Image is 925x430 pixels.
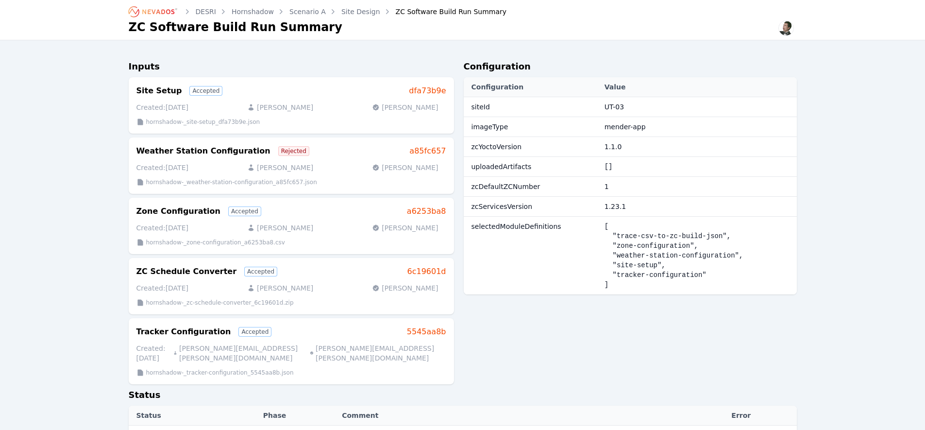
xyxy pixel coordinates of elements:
[471,123,508,131] span: imageType
[136,223,188,233] p: Created: [DATE]
[244,267,277,276] div: Accepted
[600,177,797,197] td: 1
[129,4,507,19] nav: Breadcrumb
[289,7,326,17] a: Scenario A
[337,406,726,426] th: Comment
[196,7,216,17] a: DESRI
[726,406,796,426] th: Error
[778,20,794,36] img: Alex Kushner
[407,266,446,277] a: 6c19601d
[471,163,532,171] span: uploadedArtifacts
[247,103,313,112] p: [PERSON_NAME]
[228,206,261,216] div: Accepted
[189,86,222,96] div: Accepted
[605,222,792,290] pre: [ "trace-csv-to-zc-build-json", "zone-configuration", "weather-station-configuration", "site-setu...
[600,197,797,217] td: 1.23.1
[146,299,294,307] p: hornshadow-_zc-schedule-converter_6c19601d.zip
[136,266,237,277] h3: ZC Schedule Converter
[409,145,446,157] a: a85fc657
[471,103,490,111] span: siteId
[247,163,313,172] p: [PERSON_NAME]
[471,183,540,190] span: zcDefaultZCNumber
[600,137,797,157] td: 1.1.0
[146,239,285,246] p: hornshadow-_zone-configuration_a6253ba8.csv
[464,77,600,97] th: Configuration
[136,206,220,217] h3: Zone Configuration
[341,7,380,17] a: Site Design
[372,103,438,112] p: [PERSON_NAME]
[605,162,792,172] pre: []
[129,60,454,77] h2: Inputs
[600,77,797,97] th: Value
[471,143,522,151] span: zcYoctoVersion
[238,327,271,337] div: Accepted
[600,117,797,137] td: mender-app
[129,406,258,426] th: Status
[129,19,342,35] h1: ZC Software Build Run Summary
[146,118,260,126] p: hornshadow-_site-setup_dfa73b9e.json
[372,283,438,293] p: [PERSON_NAME]
[471,203,533,210] span: zcServicesVersion
[136,344,166,363] p: Created: [DATE]
[136,85,182,97] h3: Site Setup
[136,103,188,112] p: Created: [DATE]
[382,7,507,17] div: ZC Software Build Run Summary
[464,60,797,77] h2: Configuration
[136,163,188,172] p: Created: [DATE]
[129,388,797,406] h2: Status
[407,326,446,338] a: 5545aa8b
[372,223,438,233] p: [PERSON_NAME]
[310,344,438,363] p: [PERSON_NAME][EMAIL_ADDRESS][PERSON_NAME][DOMAIN_NAME]
[146,369,294,377] p: hornshadow-_tracker-configuration_5545aa8b.json
[372,163,438,172] p: [PERSON_NAME]
[146,178,317,186] p: hornshadow-_weather-station-configuration_a85fc657.json
[232,7,274,17] a: Hornshadow
[136,283,188,293] p: Created: [DATE]
[600,97,797,117] td: UT-03
[173,344,302,363] p: [PERSON_NAME][EMAIL_ADDRESS][PERSON_NAME][DOMAIN_NAME]
[471,223,561,230] span: selectedModuleDefinitions
[409,85,446,97] a: dfa73b9e
[136,326,231,338] h3: Tracker Configuration
[278,146,309,156] div: Rejected
[247,223,313,233] p: [PERSON_NAME]
[407,206,446,217] a: a6253ba8
[247,283,313,293] p: [PERSON_NAME]
[136,145,270,157] h3: Weather Station Configuration
[258,406,337,426] th: Phase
